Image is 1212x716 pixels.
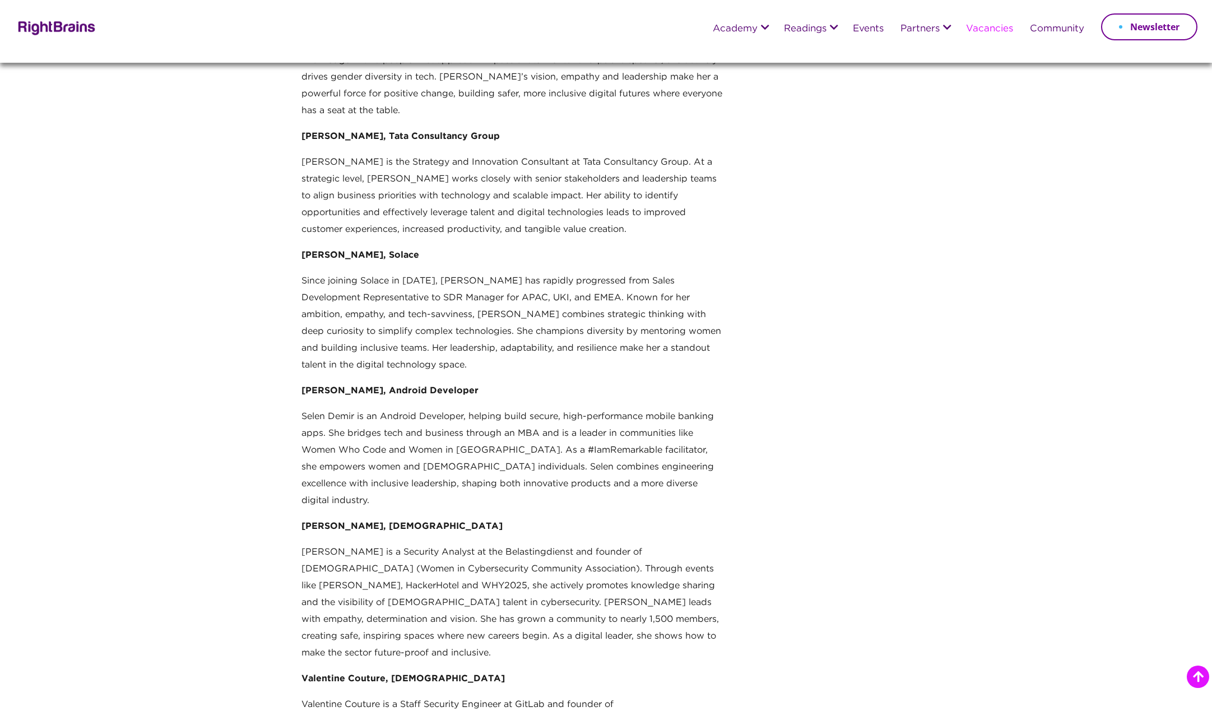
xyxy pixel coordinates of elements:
strong: Valentine Couture, [DEMOGRAPHIC_DATA] [301,675,505,683]
strong: [PERSON_NAME], [DEMOGRAPHIC_DATA] [301,522,503,531]
strong: [PERSON_NAME], Tata Consultancy Group [301,132,500,141]
p: [PERSON_NAME] is the Strategy and Innovation Consultant at Tata Consultancy Group. At a strategic... [301,154,723,247]
a: Partners [900,24,940,34]
a: Events [853,24,884,34]
a: Readings [784,24,826,34]
strong: [PERSON_NAME], Solace [301,251,419,259]
strong: [PERSON_NAME], Android Developer [301,387,479,395]
p: [PERSON_NAME] is a Security Analyst at the Belastingdienst and founder of [DEMOGRAPHIC_DATA] (Wom... [301,544,723,671]
img: Rightbrains [15,19,96,35]
a: Academy [713,24,758,34]
p: [PERSON_NAME] is a standout digital talent who champions inclusive progress through technology. A... [301,18,723,128]
a: Vacancies [966,24,1013,34]
a: Newsletter [1101,13,1197,40]
p: Since joining Solace in [DATE], [PERSON_NAME] has rapidly progressed from Sales Development Repre... [301,273,723,383]
a: Community [1030,24,1084,34]
p: Selen Demir is an Android Developer, helping build secure, high-performance mobile banking apps. ... [301,408,723,518]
